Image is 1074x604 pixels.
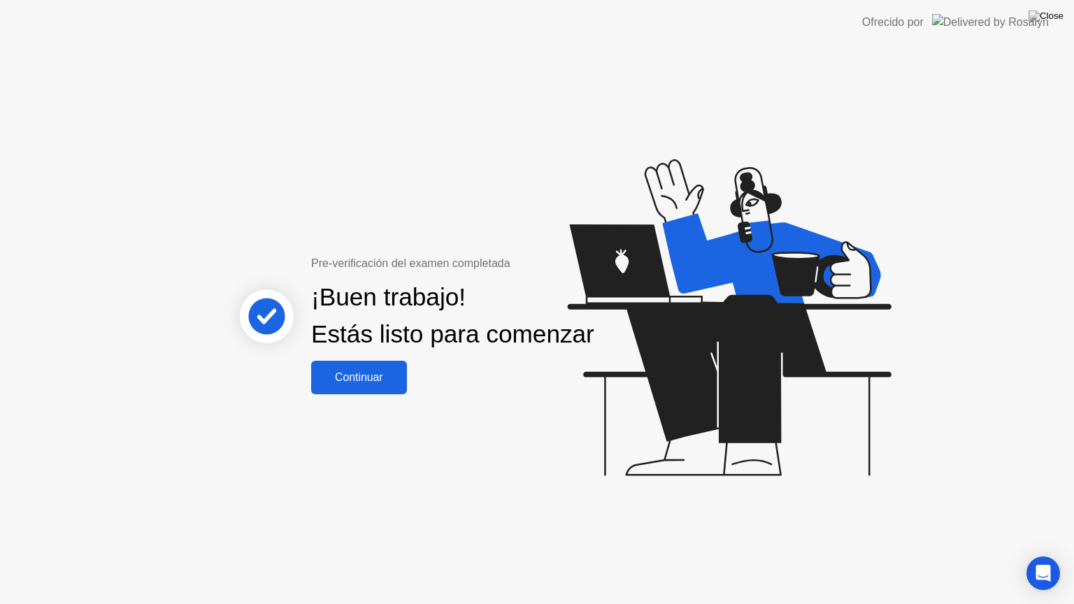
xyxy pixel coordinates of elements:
button: Continuar [311,361,407,394]
div: Pre-verificación del examen completada [311,255,600,272]
div: ¡Buen trabajo! Estás listo para comenzar [311,279,594,353]
img: Close [1029,10,1064,22]
div: Ofrecido por [862,14,924,31]
div: Open Intercom Messenger [1026,556,1060,590]
img: Delivered by Rosalyn [932,14,1049,30]
div: Continuar [315,371,403,384]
